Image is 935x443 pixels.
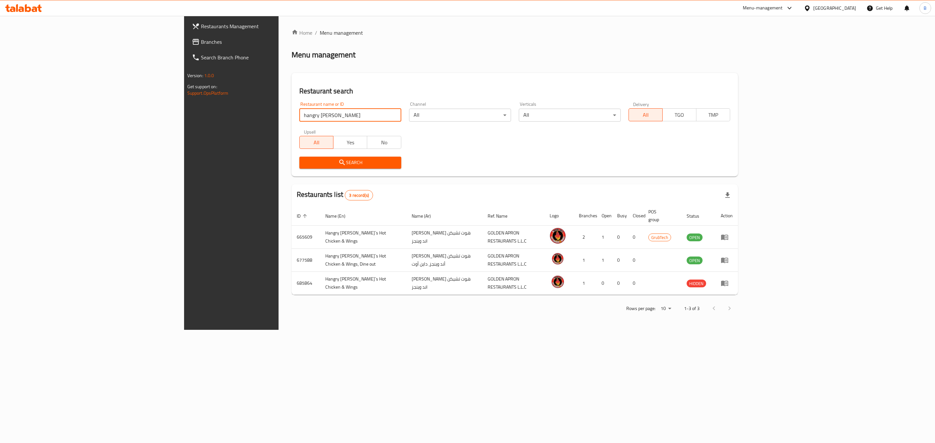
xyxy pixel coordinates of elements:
h2: Restaurants list [297,190,373,200]
button: All [629,108,663,121]
a: Branches [187,34,340,50]
button: TMP [696,108,730,121]
th: Closed [628,206,643,226]
td: GOLDEN APRON RESTAURANTS L.L.C [482,226,545,249]
a: Search Branch Phone [187,50,340,65]
td: 1 [574,272,596,295]
span: All [302,138,331,147]
p: Rows per page: [626,305,655,313]
div: Menu [721,256,733,264]
td: 0 [628,272,643,295]
span: Branches [201,38,335,46]
div: All [519,109,621,122]
span: Menu management [320,29,363,37]
button: Yes [333,136,367,149]
h2: Restaurant search [299,86,730,96]
span: Version: [187,71,203,80]
label: Upsell [304,129,316,134]
span: Search [305,159,396,167]
td: Hangry [PERSON_NAME]`s Hot Chicken & Wings [320,226,406,249]
td: 0 [596,272,612,295]
span: Name (Ar) [412,212,439,220]
div: Menu [721,279,733,287]
button: TGO [662,108,696,121]
label: Delivery [633,102,649,106]
button: No [367,136,401,149]
span: Yes [336,138,365,147]
div: [GEOGRAPHIC_DATA] [813,5,856,12]
img: Hangry Joe`s Hot Chicken & Wings, Dine out [550,251,566,267]
td: Hangry [PERSON_NAME]`s Hot Chicken & Wings [320,272,406,295]
div: Menu-management [743,4,783,12]
span: Ref. Name [488,212,516,220]
span: ID [297,212,309,220]
td: 0 [628,226,643,249]
th: Branches [574,206,596,226]
span: GrubTech [649,234,671,241]
td: [PERSON_NAME] هوت تشيكن اند وينجز [406,272,482,295]
table: enhanced table [292,206,738,295]
span: HIDDEN [687,280,706,287]
td: 0 [612,249,628,272]
button: Search [299,157,401,169]
td: 0 [628,249,643,272]
span: Get support on: [187,82,217,91]
span: Restaurants Management [201,22,335,30]
img: Hangry Joe`s Hot Chicken & Wings [550,228,566,244]
span: No [370,138,398,147]
nav: breadcrumb [292,29,738,37]
button: All [299,136,333,149]
td: 1 [596,226,612,249]
span: All [631,110,660,120]
h2: Menu management [292,50,355,60]
div: Export file [720,187,735,203]
span: TGO [665,110,694,120]
span: Name (En) [325,212,354,220]
div: Rows per page: [658,304,674,314]
span: Status [687,212,708,220]
p: 1-3 of 3 [684,305,700,313]
th: Action [716,206,738,226]
td: 0 [612,272,628,295]
span: OPEN [687,234,703,241]
span: OPEN [687,257,703,264]
td: 1 [574,249,596,272]
td: Hangry [PERSON_NAME]`s Hot Chicken & Wings, Dine out [320,249,406,272]
input: Search for restaurant name or ID.. [299,109,401,122]
div: Menu [721,233,733,241]
span: 3 record(s) [345,192,373,198]
th: Logo [544,206,574,226]
a: Restaurants Management [187,18,340,34]
td: [PERSON_NAME] هوت تشيكن اند وينجز [406,226,482,249]
td: 1 [596,249,612,272]
span: POS group [648,208,674,223]
span: B [924,5,927,12]
td: 2 [574,226,596,249]
th: Busy [612,206,628,226]
td: 0 [612,226,628,249]
img: Hangry Joe`s Hot Chicken & Wings [550,274,566,290]
div: Total records count [345,190,373,200]
td: GOLDEN APRON RESTAURANTS L.L.C [482,249,545,272]
td: GOLDEN APRON RESTAURANTS L.L.C [482,272,545,295]
span: TMP [699,110,728,120]
span: 1.0.0 [204,71,214,80]
div: All [409,109,511,122]
td: [PERSON_NAME] هوت تشيكن أند وينجز، داين أوت [406,249,482,272]
th: Open [596,206,612,226]
a: Support.OpsPlatform [187,89,229,97]
span: Search Branch Phone [201,54,335,61]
